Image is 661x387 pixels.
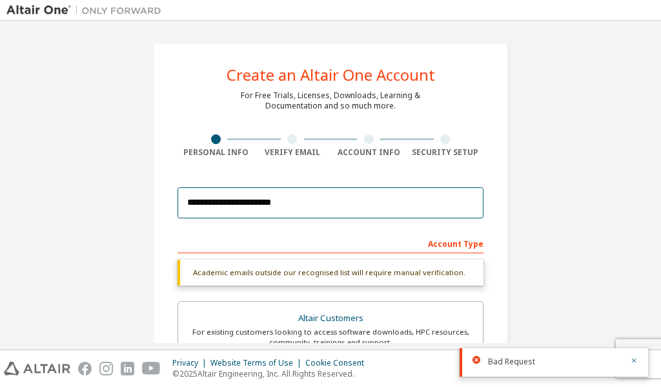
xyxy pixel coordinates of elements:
[488,357,535,367] span: Bad Request
[4,362,70,375] img: altair_logo.svg
[142,362,161,375] img: youtube.svg
[6,4,168,17] img: Altair One
[178,147,254,158] div: Personal Info
[305,358,372,368] div: Cookie Consent
[241,90,420,111] div: For Free Trials, Licenses, Downloads, Learning & Documentation and so much more.
[407,147,484,158] div: Security Setup
[210,358,305,368] div: Website Terms of Use
[78,362,92,375] img: facebook.svg
[254,147,331,158] div: Verify Email
[186,327,475,348] div: For existing customers looking to access software downloads, HPC resources, community, trainings ...
[227,67,435,83] div: Create an Altair One Account
[186,309,475,328] div: Altair Customers
[330,147,407,158] div: Account Info
[178,260,483,286] div: Academic emails outside our recognised list will require manual verification.
[121,362,134,375] img: linkedin.svg
[99,362,113,375] img: instagram.svg
[172,358,210,368] div: Privacy
[178,233,483,253] div: Account Type
[172,368,372,379] p: © 2025 Altair Engineering, Inc. All Rights Reserved.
